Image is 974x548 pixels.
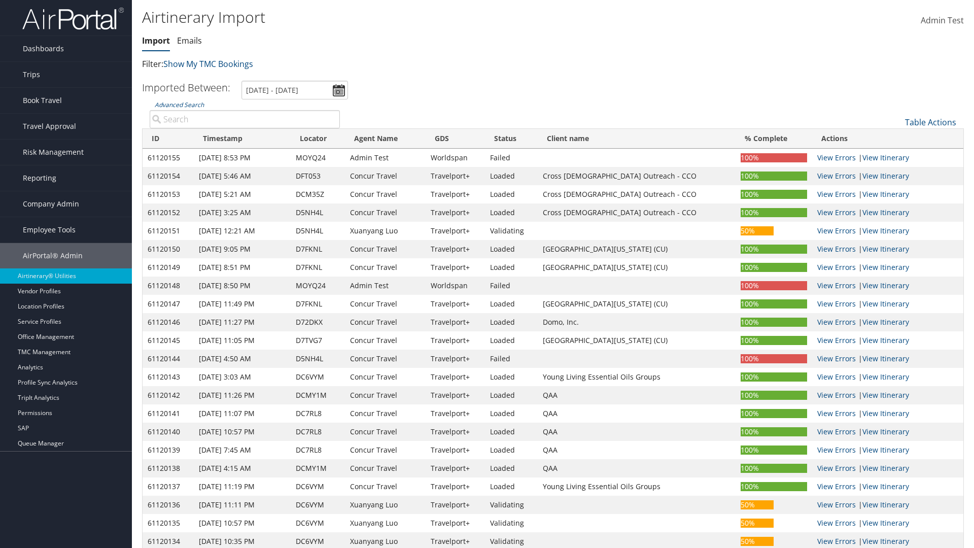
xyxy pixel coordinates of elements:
td: 61120137 [143,477,194,496]
th: GDS: activate to sort column ascending [426,129,485,149]
td: Travelport+ [426,240,485,258]
td: Concur Travel [345,258,426,277]
a: View Itinerary Details [862,372,909,382]
td: Travelport+ [426,258,485,277]
a: View errors [817,281,856,290]
td: | [812,240,963,258]
div: 100% [741,190,808,199]
td: 61120136 [143,496,194,514]
a: View errors [817,262,856,272]
a: View Itinerary Details [862,408,909,418]
td: Loaded [485,240,538,258]
p: Filter: [142,58,690,71]
td: Travelport+ [426,423,485,441]
td: DC7RL8 [291,404,345,423]
td: 61120151 [143,222,194,240]
td: | [812,313,963,331]
a: View errors [817,500,856,509]
a: View errors [817,171,856,181]
span: Trips [23,62,40,87]
th: Actions [812,129,963,149]
a: View errors [817,317,856,327]
div: 50% [741,500,774,509]
td: 61120142 [143,386,194,404]
td: Cross [DEMOGRAPHIC_DATA] Outreach - CCO [538,167,735,185]
a: Admin Test [921,5,964,37]
td: Young Living Essential Oils Groups [538,477,735,496]
div: 100% [741,208,808,217]
a: View errors [817,445,856,455]
td: Loaded [485,441,538,459]
td: Cross [DEMOGRAPHIC_DATA] Outreach - CCO [538,185,735,203]
td: DC6VYM [291,496,345,514]
a: View Itinerary Details [862,354,909,363]
td: [GEOGRAPHIC_DATA][US_STATE] (CU) [538,295,735,313]
td: Concur Travel [345,477,426,496]
td: DCMY1M [291,386,345,404]
td: Travelport+ [426,477,485,496]
td: Loaded [485,313,538,331]
div: 100% [741,263,808,272]
div: 100% [741,372,808,382]
div: 100% [741,427,808,436]
td: Concur Travel [345,441,426,459]
h3: Imported Between: [142,81,230,94]
td: Validating [485,222,538,240]
td: Loaded [485,203,538,222]
td: [GEOGRAPHIC_DATA][US_STATE] (CU) [538,240,735,258]
td: Travelport+ [426,222,485,240]
td: D7TVG7 [291,331,345,350]
td: 61120139 [143,441,194,459]
td: Travelport+ [426,441,485,459]
td: Travelport+ [426,185,485,203]
input: Advanced Search [150,110,340,128]
a: View errors [817,536,856,546]
td: 61120135 [143,514,194,532]
td: Concur Travel [345,423,426,441]
td: 61120155 [143,149,194,167]
td: [DATE] 11:27 PM [194,313,290,331]
td: DC7RL8 [291,423,345,441]
td: [DATE] 11:49 PM [194,295,290,313]
td: Loaded [485,258,538,277]
td: D72DKX [291,313,345,331]
td: [DATE] 5:21 AM [194,185,290,203]
td: Concur Travel [345,203,426,222]
div: 50% [741,226,774,235]
span: Book Travel [23,88,62,113]
a: View errors [817,463,856,473]
a: View errors [817,354,856,363]
td: 61120150 [143,240,194,258]
a: View Itinerary Details [862,244,909,254]
a: Emails [177,35,202,46]
td: | [812,386,963,404]
td: Worldspan [426,277,485,295]
td: Failed [485,149,538,167]
td: [DATE] 3:03 AM [194,368,290,386]
a: View Itinerary Details [862,536,909,546]
td: Concur Travel [345,459,426,477]
td: Concur Travel [345,185,426,203]
a: View Itinerary Details [862,189,909,199]
td: | [812,222,963,240]
td: Validating [485,514,538,532]
div: 100% [741,464,808,473]
td: [GEOGRAPHIC_DATA][US_STATE] (CU) [538,258,735,277]
div: 100% [741,245,808,254]
a: View Itinerary Details [862,335,909,345]
div: 100% [741,354,808,363]
td: | [812,203,963,222]
td: | [812,167,963,185]
a: View Itinerary Details [862,299,909,309]
div: 100% [741,482,808,491]
td: Loaded [485,423,538,441]
td: | [812,149,963,167]
td: Validating [485,496,538,514]
a: View errors [817,153,856,162]
td: | [812,441,963,459]
td: | [812,277,963,295]
td: Travelport+ [426,514,485,532]
td: 61120153 [143,185,194,203]
td: Travelport+ [426,331,485,350]
td: D7FKNL [291,258,345,277]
